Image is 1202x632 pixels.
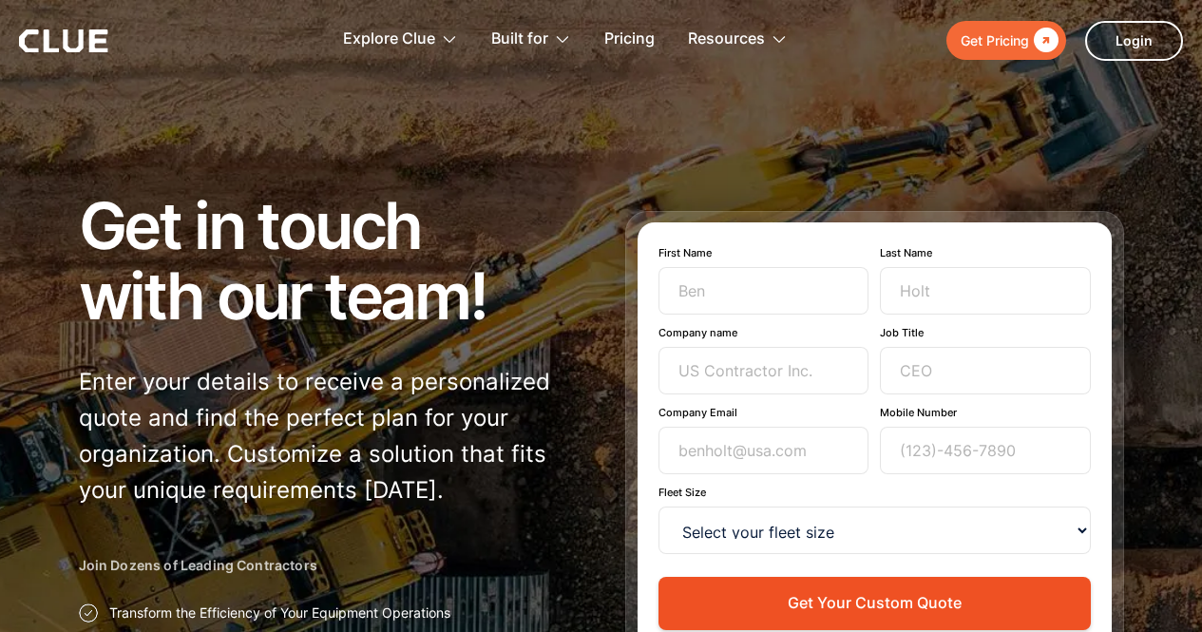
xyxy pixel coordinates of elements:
label: First Name [658,246,869,259]
label: Mobile Number [880,406,1091,419]
input: US Contractor Inc. [658,347,869,394]
h2: Join Dozens of Leading Contractors [79,556,578,575]
input: (123)-456-7890 [880,427,1091,474]
a: Login [1085,21,1183,61]
input: CEO [880,347,1091,394]
div: Built for [491,10,571,69]
h1: Get in touch with our team! [79,190,578,331]
div: Resources [688,10,765,69]
label: Company name [658,326,869,339]
label: Last Name [880,246,1091,259]
div:  [1029,29,1059,52]
div: Built for [491,10,548,69]
div: Explore Clue [343,10,435,69]
div: Explore Clue [343,10,458,69]
a: Pricing [604,10,655,69]
label: Fleet Size [658,486,1091,499]
div: Resources [688,10,788,69]
input: Holt [880,267,1091,315]
a: Get Pricing [946,21,1066,60]
img: Approval checkmark icon [79,603,98,622]
input: Ben [658,267,869,315]
input: benholt@usa.com [658,427,869,474]
label: Job Title [880,326,1091,339]
button: Get Your Custom Quote [658,577,1091,629]
p: Transform the Efficiency of Your Equipment Operations [109,603,450,622]
p: Enter your details to receive a personalized quote and find the perfect plan for your organizatio... [79,364,578,508]
label: Company Email [658,406,869,419]
div: Get Pricing [961,29,1029,52]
